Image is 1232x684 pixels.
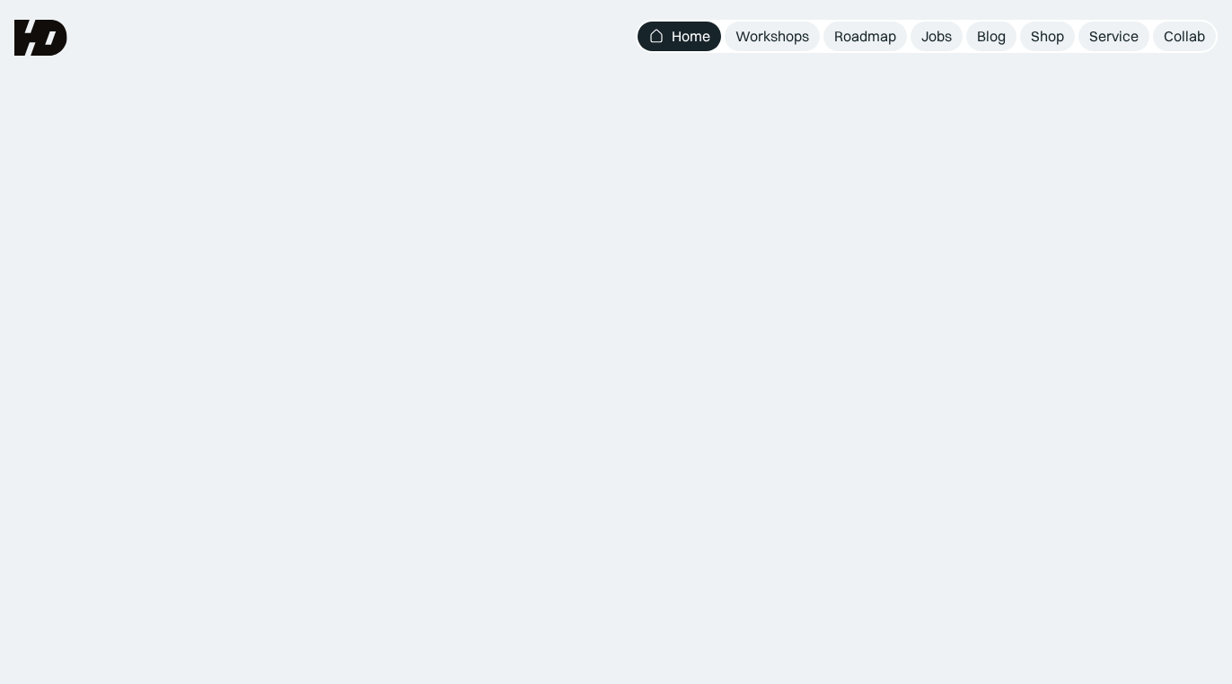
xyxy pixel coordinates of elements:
[1078,22,1149,51] a: Service
[638,22,721,51] a: Home
[966,22,1016,51] a: Blog
[977,27,1006,46] div: Blog
[1153,22,1216,51] a: Collab
[1031,27,1064,46] div: Shop
[735,27,809,46] div: Workshops
[725,22,820,51] a: Workshops
[1020,22,1075,51] a: Shop
[823,22,907,51] a: Roadmap
[1164,27,1205,46] div: Collab
[1089,27,1139,46] div: Service
[911,22,963,51] a: Jobs
[834,27,896,46] div: Roadmap
[672,27,710,46] div: Home
[921,27,952,46] div: Jobs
